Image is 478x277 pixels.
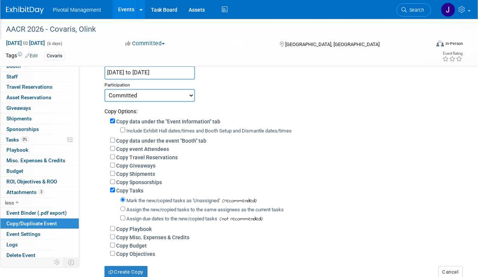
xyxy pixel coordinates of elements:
[116,243,147,249] label: Copy Budget
[0,72,79,82] a: Staff
[126,207,284,212] label: Assign the new/copied tasks to the same assignees as the current tasks
[6,94,51,100] span: Asset Reservations
[6,74,18,80] span: Staff
[6,147,28,153] span: Playbook
[445,41,463,46] div: In-Person
[6,105,31,111] span: Giveaways
[0,82,79,92] a: Travel Reservations
[217,215,263,223] span: (not recommended)
[0,198,79,208] a: less
[0,229,79,239] a: Event Settings
[0,166,79,176] a: Budget
[0,124,79,134] a: Sponsorships
[0,187,79,197] a: Attachments3
[0,155,79,166] a: Misc. Expenses & Credits
[0,92,79,103] a: Asset Reservations
[6,6,44,14] img: ExhibitDay
[116,163,155,169] label: Copy Giveaways
[126,216,217,222] label: Assign due dates to the new/copied tasks
[25,53,38,58] a: Edit
[6,84,52,90] span: Travel Reservations
[105,102,457,115] div: Copy Options:
[116,234,189,240] label: Copy Misc. Expenses & Credits
[286,42,380,47] span: [GEOGRAPHIC_DATA], [GEOGRAPHIC_DATA]
[22,40,29,46] span: to
[441,3,455,17] img: Jessica Gatton
[6,137,29,143] span: Tasks
[6,157,65,163] span: Misc. Expenses & Credits
[0,177,79,187] a: ROI, Objectives & ROO
[0,103,79,113] a: Giveaways
[46,41,62,46] span: (6 days)
[6,115,32,122] span: Shipments
[6,168,23,174] span: Budget
[6,242,18,248] span: Logs
[396,39,463,51] div: Event Format
[0,250,79,260] a: Delete Event
[5,200,14,206] span: less
[397,3,431,17] a: Search
[38,189,44,195] span: 3
[116,251,155,257] label: Copy Objectives
[116,171,155,177] label: Copy Shipments
[6,40,45,46] span: [DATE] [DATE]
[0,208,79,218] a: Event Binder (.pdf export)
[105,80,457,89] div: Participation
[116,146,169,152] label: Copy event Attendees
[3,23,424,36] div: AACR 2026 - Covaris, Olink
[116,179,162,185] label: Copy Sponsorships
[6,189,44,195] span: Attachments
[6,231,40,237] span: Event Settings
[51,257,64,267] td: Personalize Event Tab Strip
[45,52,65,60] div: Covaris
[0,219,79,229] a: Copy/Duplicate Event
[116,188,143,194] label: Copy Tasks
[64,257,79,267] td: Toggle Event Tabs
[442,52,463,55] div: Event Rating
[0,135,79,145] a: Tasks0%
[6,52,38,60] td: Tags
[116,226,152,232] label: Copy Playbook
[6,252,35,258] span: Delete Event
[220,197,257,205] span: (recommended)
[123,40,168,48] button: Committed
[6,179,57,185] span: ROI, Objectives & ROO
[0,240,79,250] a: Logs
[0,145,79,155] a: Playbook
[116,118,220,125] label: Copy data under the "Event Information" tab
[6,63,29,69] span: Booth
[0,114,79,124] a: Shipments
[53,7,101,13] span: Pivotal Management
[21,137,29,142] span: 0%
[6,126,39,132] span: Sponsorships
[437,40,444,46] img: Format-Inperson.png
[126,128,292,134] label: Include Exhibit Hall dates/times and Booth Setup and Dismantle dates/times
[407,7,424,13] span: Search
[116,154,178,160] label: Copy Travel Reservations
[6,220,57,226] span: Copy/Duplicate Event
[126,198,220,203] label: Mark the new/copied tasks as 'Unassigned'
[116,138,206,144] label: Copy data under the event "Booth" tab
[6,210,67,216] span: Event Binder (.pdf export)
